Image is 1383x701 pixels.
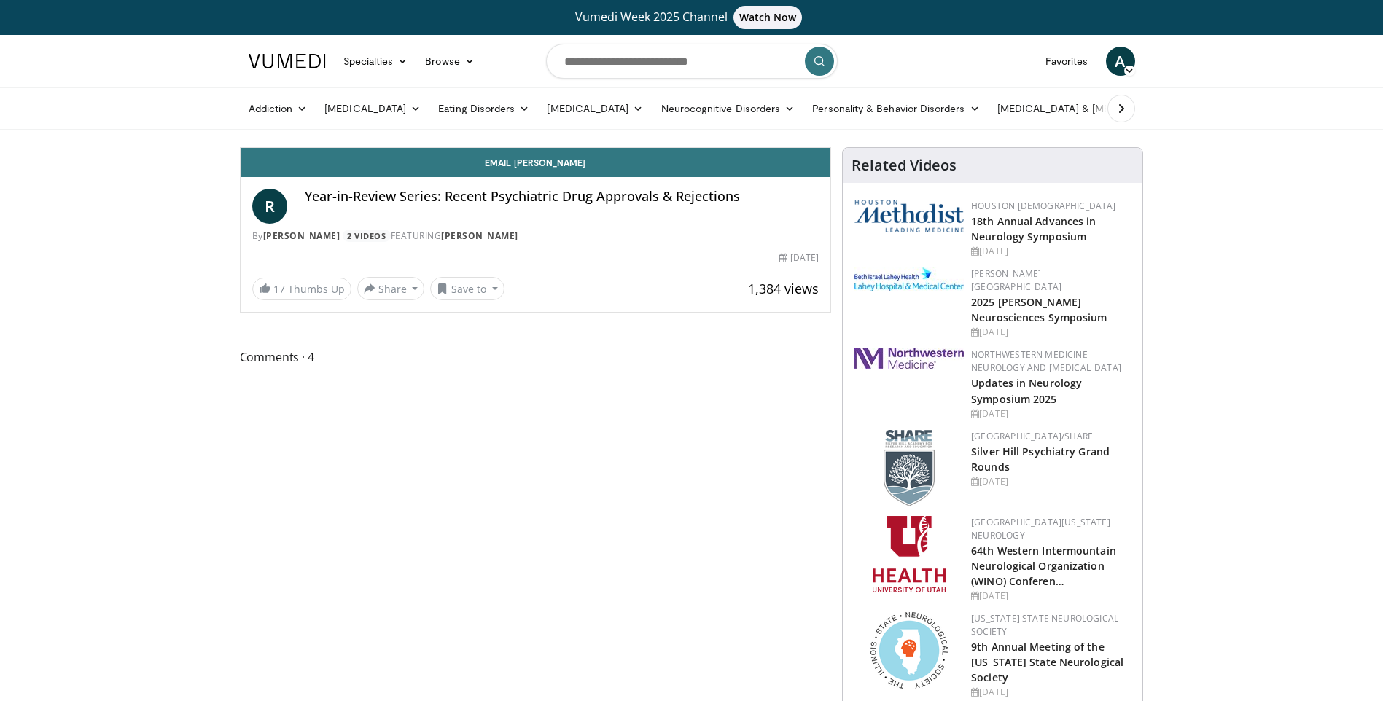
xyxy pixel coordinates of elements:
button: Save to [430,277,504,300]
input: Search topics, interventions [546,44,838,79]
span: Watch Now [733,6,803,29]
a: [PERSON_NAME][GEOGRAPHIC_DATA] [971,267,1061,293]
a: Silver Hill Psychiatry Grand Rounds [971,445,1110,474]
a: [PERSON_NAME] [263,230,340,242]
div: [DATE] [971,590,1131,603]
div: By FEATURING [252,230,819,243]
a: Vumedi Week 2025 ChannelWatch Now [251,6,1133,29]
div: [DATE] [971,475,1131,488]
div: [DATE] [971,407,1131,420]
a: 64th Western Intermountain Neurological Organization (WINO) Conferen… [971,544,1116,588]
a: 9th Annual Meeting of the [US_STATE] State Neurological Society [971,640,1123,684]
a: A [1106,47,1135,76]
a: 2 Videos [343,230,391,242]
a: 2025 [PERSON_NAME] Neurosciences Symposium [971,295,1107,324]
a: Neurocognitive Disorders [652,94,804,123]
a: [MEDICAL_DATA] [316,94,429,123]
a: Addiction [240,94,316,123]
a: [MEDICAL_DATA] & [MEDICAL_DATA] [989,94,1197,123]
img: 2a462fb6-9365-492a-ac79-3166a6f924d8.png.150x105_q85_autocrop_double_scale_upscale_version-0.2.jpg [854,348,964,369]
h4: Related Videos [852,157,957,174]
a: R [252,189,287,224]
div: [DATE] [971,326,1131,339]
span: 17 [273,282,285,296]
a: Eating Disorders [429,94,538,123]
a: [PERSON_NAME] [441,230,518,242]
img: f6362829-b0a3-407d-a044-59546adfd345.png.150x105_q85_autocrop_double_scale_upscale_version-0.2.png [873,516,946,592]
img: VuMedi Logo [249,54,326,68]
a: Browse [416,47,483,76]
a: Favorites [1037,47,1097,76]
a: Specialties [335,47,417,76]
a: Email [PERSON_NAME] [241,148,831,177]
a: Updates in Neurology Symposium 2025 [971,376,1082,405]
span: Comments 4 [240,348,832,367]
button: Share [357,277,425,300]
span: 1,384 views [748,280,819,297]
div: [DATE] [971,245,1131,258]
a: [MEDICAL_DATA] [538,94,652,123]
a: [GEOGRAPHIC_DATA][US_STATE] Neurology [971,516,1110,541]
img: 71a8b48c-8850-4916-bbdd-e2f3ccf11ef9.png.150x105_q85_autocrop_double_scale_upscale_version-0.2.png [870,612,948,689]
img: f8aaeb6d-318f-4fcf-bd1d-54ce21f29e87.png.150x105_q85_autocrop_double_scale_upscale_version-0.2.png [884,430,935,506]
a: 18th Annual Advances in Neurology Symposium [971,214,1096,243]
div: [DATE] [779,251,819,265]
a: Houston [DEMOGRAPHIC_DATA] [971,200,1115,212]
div: [DATE] [971,686,1131,699]
a: [GEOGRAPHIC_DATA]/SHARE [971,430,1093,442]
a: Personality & Behavior Disorders [803,94,988,123]
img: e7977282-282c-4444-820d-7cc2733560fd.jpg.150x105_q85_autocrop_double_scale_upscale_version-0.2.jpg [854,267,964,291]
a: [US_STATE] State Neurological Society [971,612,1118,638]
img: 5e4488cc-e109-4a4e-9fd9-73bb9237ee91.png.150x105_q85_autocrop_double_scale_upscale_version-0.2.png [854,200,964,232]
a: Northwestern Medicine Neurology and [MEDICAL_DATA] [971,348,1121,374]
h4: Year-in-Review Series: Recent Psychiatric Drug Approvals & Rejections [305,189,819,205]
a: 17 Thumbs Up [252,278,351,300]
